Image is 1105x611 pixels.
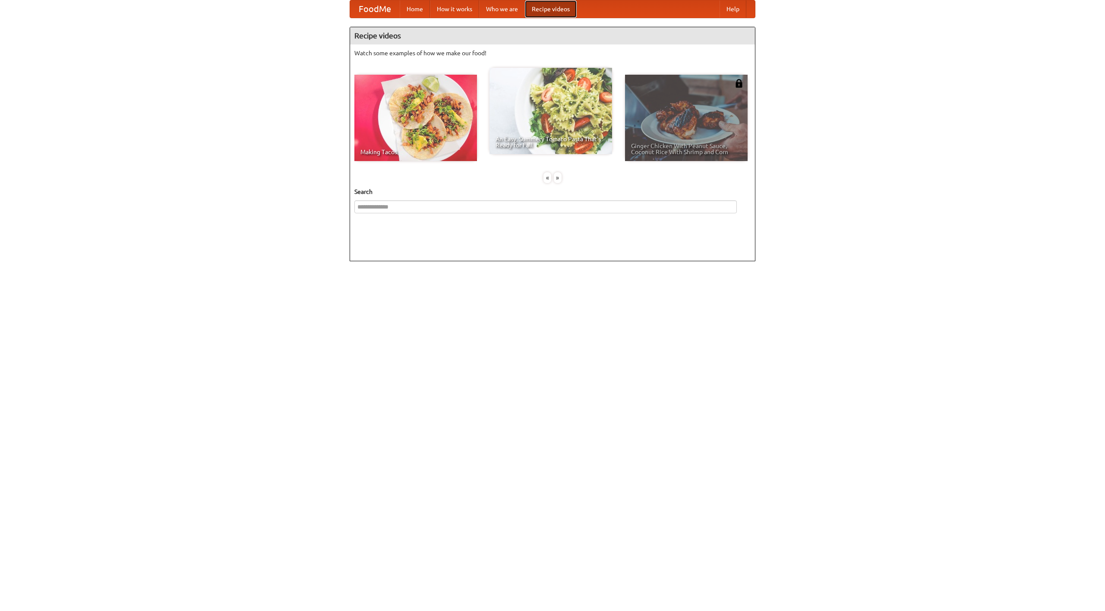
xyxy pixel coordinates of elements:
a: How it works [430,0,479,18]
h5: Search [354,187,751,196]
h4: Recipe videos [350,27,755,44]
p: Watch some examples of how we make our food! [354,49,751,57]
div: « [543,172,551,183]
span: Making Tacos [360,149,471,155]
a: Who we are [479,0,525,18]
a: FoodMe [350,0,400,18]
img: 483408.png [735,79,743,88]
a: Help [720,0,746,18]
a: Home [400,0,430,18]
span: An Easy, Summery Tomato Pasta That's Ready for Fall [496,136,606,148]
a: An Easy, Summery Tomato Pasta That's Ready for Fall [489,68,612,154]
div: » [554,172,562,183]
a: Making Tacos [354,75,477,161]
a: Recipe videos [525,0,577,18]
